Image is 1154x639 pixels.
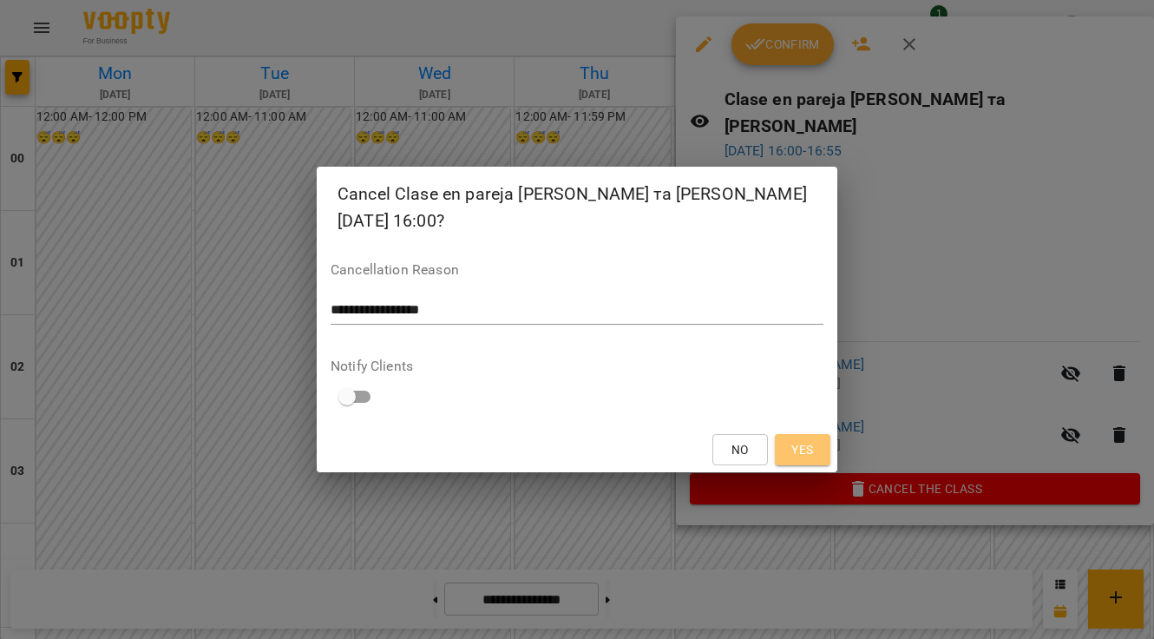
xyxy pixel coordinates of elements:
button: No [712,434,768,465]
button: Yes [775,434,830,465]
h2: Cancel Clase en pareja [PERSON_NAME] та [PERSON_NAME] [DATE] 16:00? [338,181,816,235]
label: Notify Clients [331,359,823,373]
label: Cancellation Reason [331,263,823,277]
span: Yes [791,439,813,460]
span: No [731,439,749,460]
